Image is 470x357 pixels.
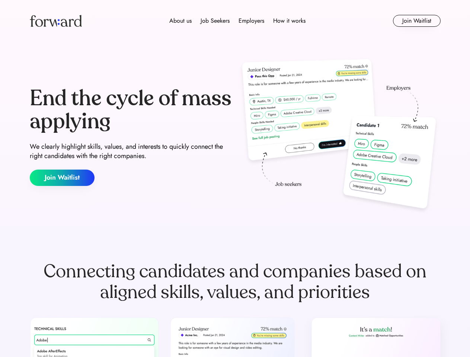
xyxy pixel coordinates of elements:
div: End the cycle of mass applying [30,87,232,133]
img: Forward logo [30,15,82,27]
div: Job Seekers [201,16,230,25]
div: Employers [239,16,264,25]
button: Join Waitlist [30,170,95,186]
div: We clearly highlight skills, values, and interests to quickly connect the right candidates with t... [30,142,232,161]
div: How it works [273,16,306,25]
div: Connecting candidates and companies based on aligned skills, values, and priorities [30,261,441,303]
div: About us [169,16,192,25]
img: hero-image.png [238,57,441,216]
button: Join Waitlist [393,15,441,27]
